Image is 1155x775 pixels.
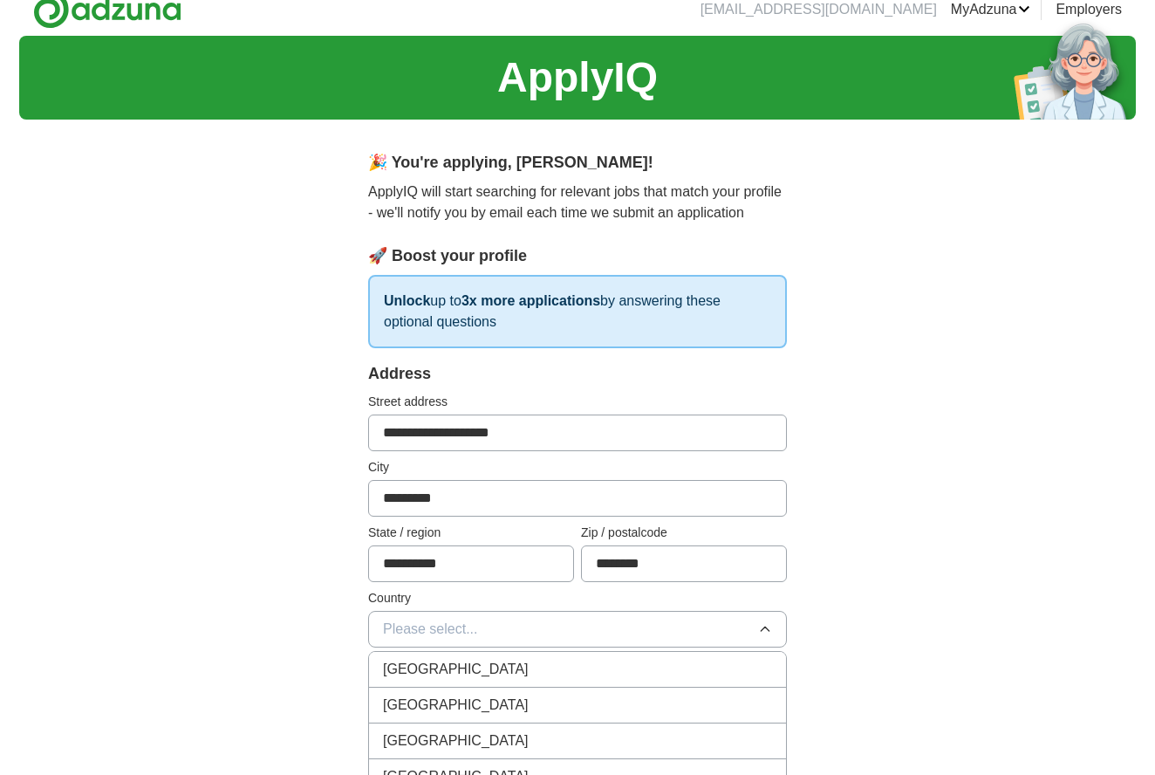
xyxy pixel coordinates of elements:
h1: ApplyIQ [497,46,658,109]
span: [GEOGRAPHIC_DATA] [383,659,529,680]
button: Please select... [368,611,787,648]
label: City [368,458,787,477]
strong: Unlock [384,293,430,308]
label: Zip / postalcode [581,524,787,542]
p: ApplyIQ will start searching for relevant jobs that match your profile - we'll notify you by emai... [368,182,787,223]
span: [GEOGRAPHIC_DATA] [383,730,529,751]
div: Address [368,362,787,386]
p: up to by answering these optional questions [368,275,787,348]
strong: 3x more applications [461,293,600,308]
span: Please select... [383,619,478,640]
label: Street address [368,393,787,411]
label: Country [368,589,787,607]
span: [GEOGRAPHIC_DATA] [383,695,529,716]
label: State / region [368,524,574,542]
div: 🎉 You're applying , [PERSON_NAME] ! [368,151,787,175]
div: 🚀 Boost your profile [368,244,787,268]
